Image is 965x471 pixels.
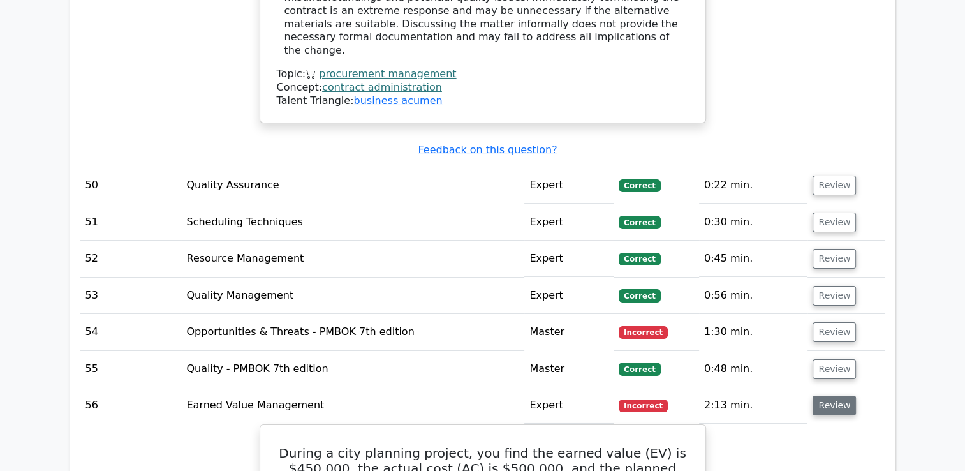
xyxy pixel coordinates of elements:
[813,396,856,415] button: Review
[524,167,614,204] td: Expert
[813,176,856,195] button: Review
[619,179,660,192] span: Correct
[699,387,808,424] td: 2:13 min.
[619,326,668,339] span: Incorrect
[181,167,524,204] td: Quality Assurance
[181,204,524,241] td: Scheduling Techniques
[813,322,856,342] button: Review
[181,314,524,350] td: Opportunities & Threats - PMBOK 7th edition
[699,167,808,204] td: 0:22 min.
[619,216,660,228] span: Correct
[813,213,856,232] button: Review
[524,387,614,424] td: Expert
[699,241,808,277] td: 0:45 min.
[619,400,668,412] span: Incorrect
[181,387,524,424] td: Earned Value Management
[619,253,660,265] span: Correct
[80,204,182,241] td: 51
[353,94,442,107] a: business acumen
[277,68,689,107] div: Talent Triangle:
[181,351,524,387] td: Quality - PMBOK 7th edition
[277,81,689,94] div: Concept:
[418,144,557,156] a: Feedback on this question?
[524,241,614,277] td: Expert
[813,249,856,269] button: Review
[699,351,808,387] td: 0:48 min.
[80,167,182,204] td: 50
[80,387,182,424] td: 56
[813,286,856,306] button: Review
[80,241,182,277] td: 52
[699,278,808,314] td: 0:56 min.
[181,278,524,314] td: Quality Management
[80,351,182,387] td: 55
[699,204,808,241] td: 0:30 min.
[181,241,524,277] td: Resource Management
[319,68,456,80] a: procurement management
[524,314,614,350] td: Master
[80,314,182,350] td: 54
[619,363,660,375] span: Correct
[80,278,182,314] td: 53
[619,289,660,302] span: Correct
[699,314,808,350] td: 1:30 min.
[277,68,689,81] div: Topic:
[524,351,614,387] td: Master
[524,204,614,241] td: Expert
[322,81,442,93] a: contract administration
[524,278,614,314] td: Expert
[813,359,856,379] button: Review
